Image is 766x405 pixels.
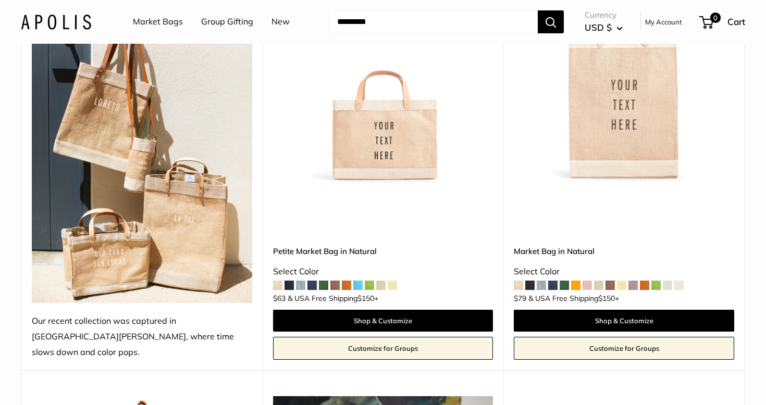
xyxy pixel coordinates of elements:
[585,8,623,22] span: Currency
[273,294,286,303] span: $63
[357,294,374,303] span: $150
[273,245,493,257] a: Petite Market Bag in Natural
[528,295,619,302] span: & USA Free Shipping +
[598,294,615,303] span: $150
[514,310,734,332] a: Shop & Customize
[514,294,526,303] span: $79
[514,245,734,257] a: Market Bag in Natural
[32,313,252,360] div: Our recent collection was captured in [GEOGRAPHIC_DATA][PERSON_NAME], where time slows down and c...
[514,337,734,360] a: Customize for Groups
[133,14,183,30] a: Market Bags
[273,310,493,332] a: Shop & Customize
[271,14,290,30] a: New
[585,22,612,33] span: USD $
[273,264,493,280] div: Select Color
[201,14,253,30] a: Group Gifting
[538,10,564,33] button: Search
[329,10,538,33] input: Search...
[514,264,734,280] div: Select Color
[710,12,721,23] span: 0
[288,295,378,302] span: & USA Free Shipping +
[585,19,623,36] button: USD $
[8,365,112,397] iframe: Sign Up via Text for Offers
[21,14,91,29] img: Apolis
[645,16,682,28] a: My Account
[700,14,745,30] a: 0 Cart
[727,16,745,27] span: Cart
[273,337,493,360] a: Customize for Groups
